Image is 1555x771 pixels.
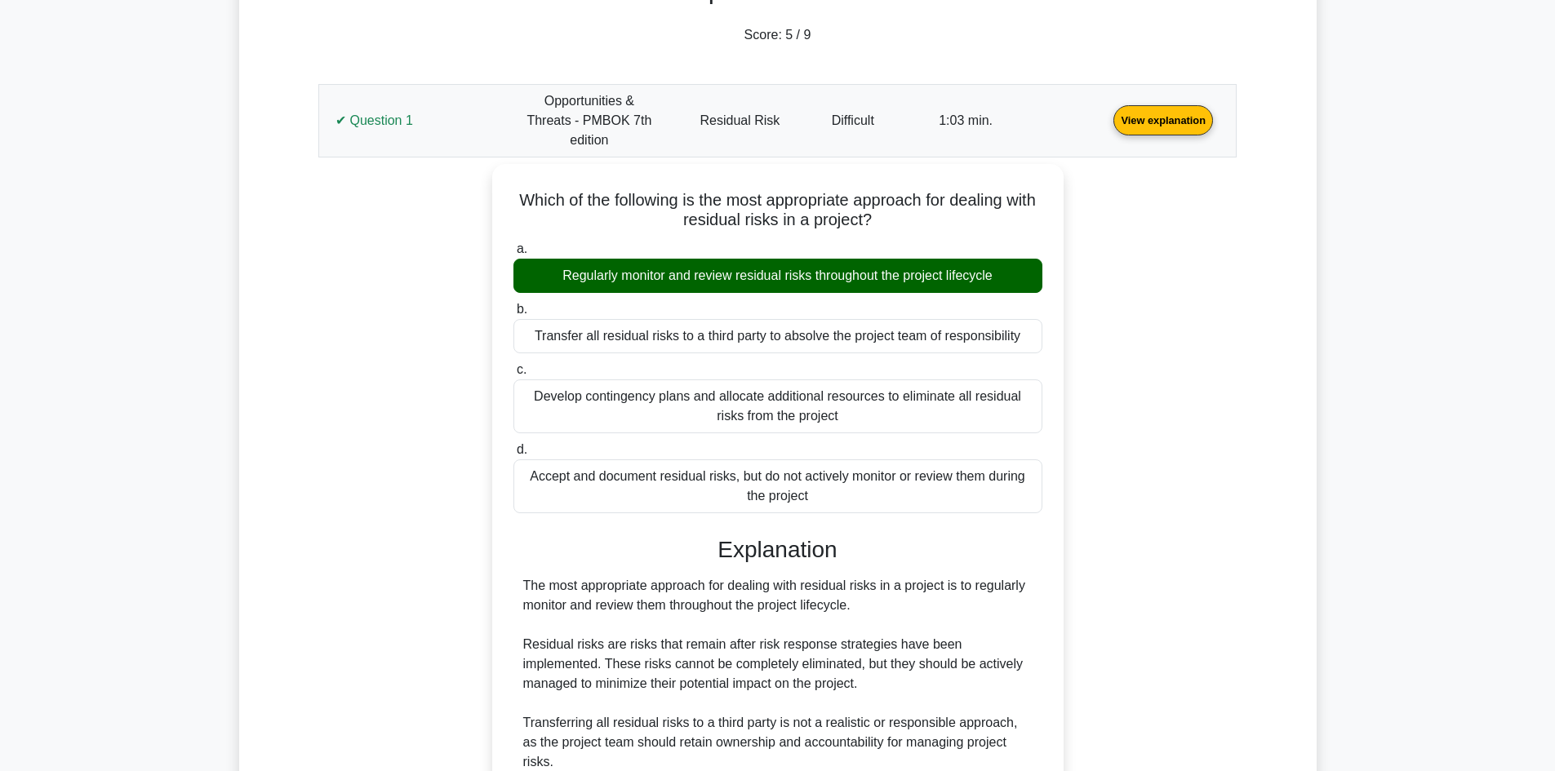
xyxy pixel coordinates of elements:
[512,190,1044,229] h5: Which of the following is the most appropriate approach for dealing with residual risks in a proj...
[1107,113,1220,126] a: View explanation
[513,259,1042,293] div: Regularly monitor and review residual risks throughout the project lifecycle
[517,241,527,255] span: a.
[513,379,1042,433] div: Develop contingency plans and allocate additional resources to eliminate all residual risks from ...
[517,442,527,456] span: d.
[513,459,1042,513] div: Accept and document residual risks, but do not actively monitor or review them during the project
[517,302,527,316] span: b.
[523,536,1033,564] h3: Explanation
[517,362,526,376] span: c.
[513,319,1042,353] div: Transfer all residual risks to a third party to absolve the project team of responsibility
